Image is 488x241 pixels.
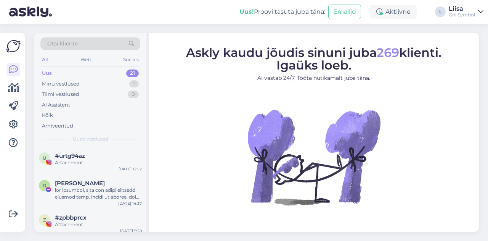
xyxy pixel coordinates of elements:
div: Liisa [449,6,475,12]
span: u [43,155,47,161]
div: 21 [126,70,139,77]
span: R [43,183,47,188]
span: Uued vestlused [73,136,108,142]
div: All [40,55,49,65]
div: Web [79,55,92,65]
b: Uus! [239,8,254,15]
span: #zpbbprcx [55,214,87,221]
div: Attachment [55,159,142,166]
div: Uus [42,70,52,77]
div: [DATE] 12:52 [119,166,142,172]
div: Attachment [55,221,142,228]
span: Robert Szulc [55,180,105,187]
img: No Chat active [245,88,382,226]
div: GrillSymbol [449,12,475,18]
a: LiisaGrillSymbol [449,6,483,18]
span: #urtg94az [55,152,85,159]
div: Arhiveeritud [42,122,73,130]
button: Emailid [328,5,361,19]
div: Socials [122,55,140,65]
div: [DATE] 14:37 [118,201,142,206]
div: Aktiivne [370,5,417,19]
div: Tiimi vestlused [42,91,79,98]
span: Otsi kliente [47,40,78,48]
span: Askly kaudu jõudis sinuni juba klienti. Igaüks loeb. [186,45,441,73]
div: [DATE] 9:28 [120,228,142,234]
img: Askly Logo [6,39,21,53]
div: Kõik [42,112,53,119]
div: Proovi tasuta juba täna: [239,7,325,16]
div: 1 [129,80,139,88]
div: AI Assistent [42,101,70,109]
p: AI vastab 24/7. Tööta nutikamalt juba täna. [186,74,441,82]
span: 269 [377,45,399,60]
div: L [435,6,446,17]
div: 0 [128,91,139,98]
span: z [43,217,46,223]
div: lor ipsumdol, sita con adipi elitsedd eiusmod temp. incidi utlaboree, dol magnaa enima minim veni... [55,187,142,201]
div: Minu vestlused [42,80,80,88]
